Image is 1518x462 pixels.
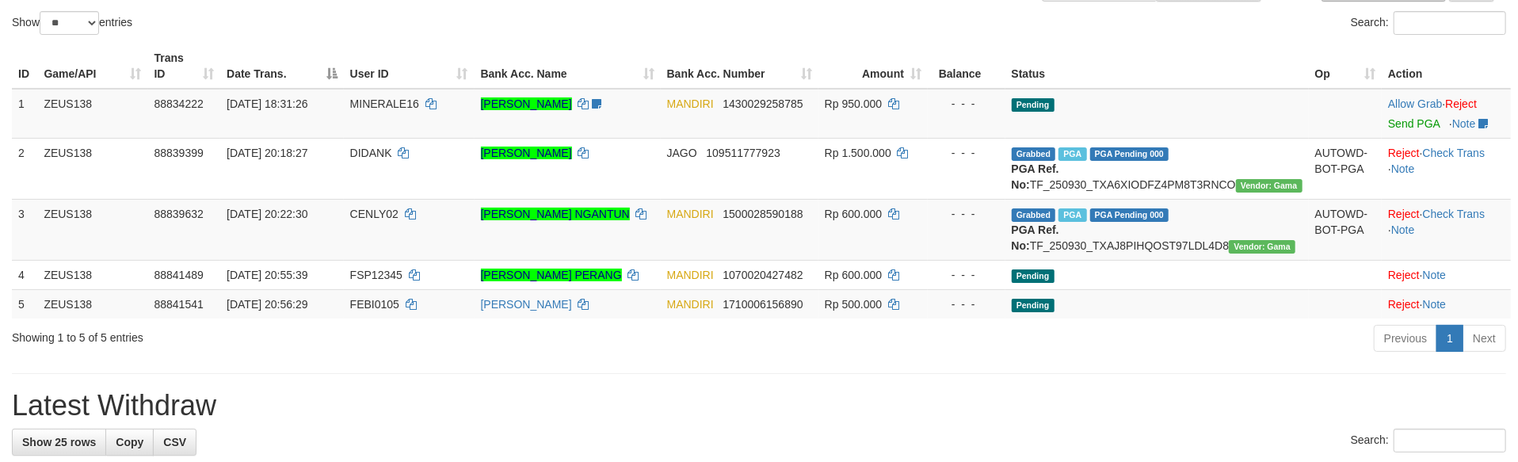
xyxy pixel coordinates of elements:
th: Game/API: activate to sort column ascending [37,44,147,89]
a: Note [1391,223,1415,236]
td: 5 [12,289,37,319]
b: PGA Ref. No: [1012,223,1059,252]
div: - - - [934,296,999,312]
span: PGA Pending [1090,208,1169,222]
th: Trans ID: activate to sort column ascending [148,44,221,89]
span: Pending [1012,269,1055,283]
a: [PERSON_NAME] [481,97,572,110]
span: Vendor URL: https://trx31.1velocity.biz [1229,240,1295,254]
a: Show 25 rows [12,429,106,456]
div: - - - [934,206,999,222]
span: [DATE] 18:31:26 [227,97,307,110]
select: Showentries [40,11,99,35]
span: Copy 1070020427482 to clipboard [723,269,803,281]
a: Check Trans [1423,147,1486,159]
th: Date Trans.: activate to sort column descending [220,44,344,89]
a: Note [1423,298,1447,311]
span: Rp 600.000 [825,269,882,281]
label: Search: [1351,11,1506,35]
a: [PERSON_NAME] PERANG [481,269,622,281]
th: Balance [928,44,1005,89]
div: Showing 1 to 5 of 5 entries [12,323,620,346]
a: Allow Grab [1388,97,1442,110]
span: CENLY02 [350,208,399,220]
td: ZEUS138 [37,289,147,319]
span: Rp 500.000 [825,298,882,311]
td: 3 [12,199,37,260]
input: Search: [1394,11,1506,35]
span: Marked by aafchomsokheang [1058,147,1086,161]
span: 88841541 [154,298,204,311]
label: Show entries [12,11,132,35]
a: Reject [1388,147,1420,159]
td: 1 [12,89,37,139]
span: Copy 1500028590188 to clipboard [723,208,803,220]
td: ZEUS138 [37,260,147,289]
span: Pending [1012,299,1055,312]
span: MANDIRI [667,269,714,281]
span: 88839399 [154,147,204,159]
td: · · [1382,138,1511,199]
span: · [1388,97,1445,110]
td: AUTOWD-BOT-PGA [1309,138,1382,199]
td: ZEUS138 [37,138,147,199]
a: Reject [1388,298,1420,311]
td: · [1382,260,1511,289]
a: Send PGA [1388,117,1440,130]
span: Grabbed [1012,208,1056,222]
th: User ID: activate to sort column ascending [344,44,475,89]
a: [PERSON_NAME] NGANTUN [481,208,630,220]
a: Note [1423,269,1447,281]
a: Check Trans [1423,208,1486,220]
td: 4 [12,260,37,289]
span: FSP12345 [350,269,402,281]
span: DIDANK [350,147,392,159]
td: 2 [12,138,37,199]
h1: Latest Withdraw [12,390,1506,422]
th: Amount: activate to sort column ascending [818,44,928,89]
span: Copy 1710006156890 to clipboard [723,298,803,311]
span: 88834222 [154,97,204,110]
span: FEBI0105 [350,298,399,311]
span: 88839632 [154,208,204,220]
a: [PERSON_NAME] [481,147,572,159]
span: Show 25 rows [22,436,96,449]
span: [DATE] 20:55:39 [227,269,307,281]
th: ID [12,44,37,89]
input: Search: [1394,429,1506,452]
a: Next [1463,325,1506,352]
span: Copy 109511777923 to clipboard [706,147,780,159]
label: Search: [1351,429,1506,452]
div: - - - [934,145,999,161]
span: Rp 1.500.000 [825,147,891,159]
span: PGA Pending [1090,147,1169,161]
th: Bank Acc. Name: activate to sort column ascending [475,44,661,89]
td: TF_250930_TXAJ8PIHQOST97LDL4D8 [1005,199,1309,260]
td: AUTOWD-BOT-PGA [1309,199,1382,260]
span: Marked by aafchomsokheang [1058,208,1086,222]
td: · · [1382,199,1511,260]
th: Status [1005,44,1309,89]
span: MANDIRI [667,97,714,110]
span: CSV [163,436,186,449]
span: [DATE] 20:18:27 [227,147,307,159]
span: Rp 950.000 [825,97,882,110]
span: Copy [116,436,143,449]
td: · [1382,289,1511,319]
a: [PERSON_NAME] [481,298,572,311]
td: ZEUS138 [37,199,147,260]
span: JAGO [667,147,697,159]
span: MANDIRI [667,208,714,220]
span: 88841489 [154,269,204,281]
th: Op: activate to sort column ascending [1309,44,1382,89]
span: Rp 600.000 [825,208,882,220]
a: 1 [1436,325,1463,352]
a: Note [1391,162,1415,175]
a: Reject [1445,97,1477,110]
td: · [1382,89,1511,139]
td: TF_250930_TXA6XIODFZ4PM8T3RNCO [1005,138,1309,199]
span: Vendor URL: https://trx31.1velocity.biz [1236,179,1303,193]
span: Copy 1430029258785 to clipboard [723,97,803,110]
td: ZEUS138 [37,89,147,139]
a: CSV [153,429,196,456]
